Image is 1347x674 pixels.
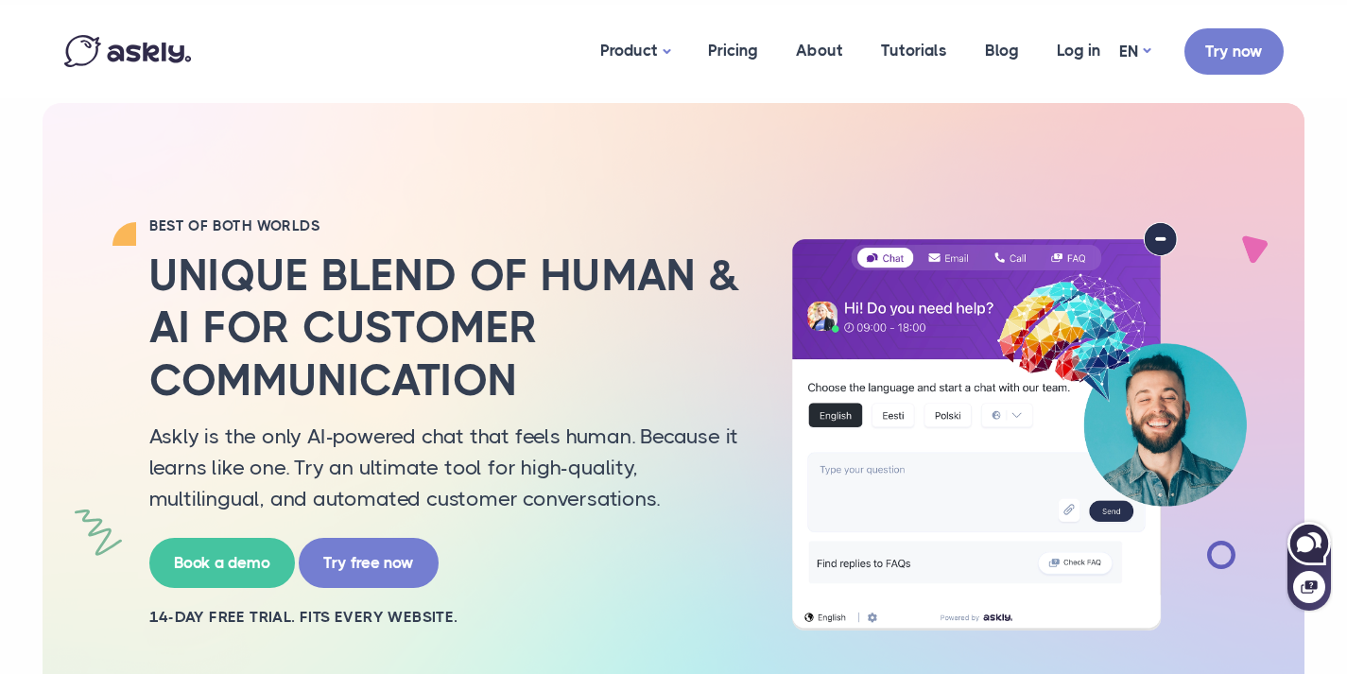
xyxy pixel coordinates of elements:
a: Product [581,5,689,98]
iframe: Askly chat [1286,518,1333,613]
a: Try now [1184,28,1284,75]
a: Try free now [299,538,439,588]
p: Askly is the only AI-powered chat that feels human. Because it learns like one. Try an ultimate t... [149,421,745,514]
a: Tutorials [862,5,966,96]
a: Book a demo [149,538,295,588]
a: Pricing [689,5,777,96]
a: Blog [966,5,1038,96]
a: About [777,5,862,96]
img: Askly [64,35,191,67]
h2: 14-day free trial. Fits every website. [149,607,745,628]
h2: BEST OF BOTH WORLDS [149,216,745,235]
a: Log in [1038,5,1119,96]
img: AI multilingual chat [773,222,1265,631]
h2: Unique blend of human & AI for customer communication [149,250,745,406]
a: EN [1119,38,1150,65]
